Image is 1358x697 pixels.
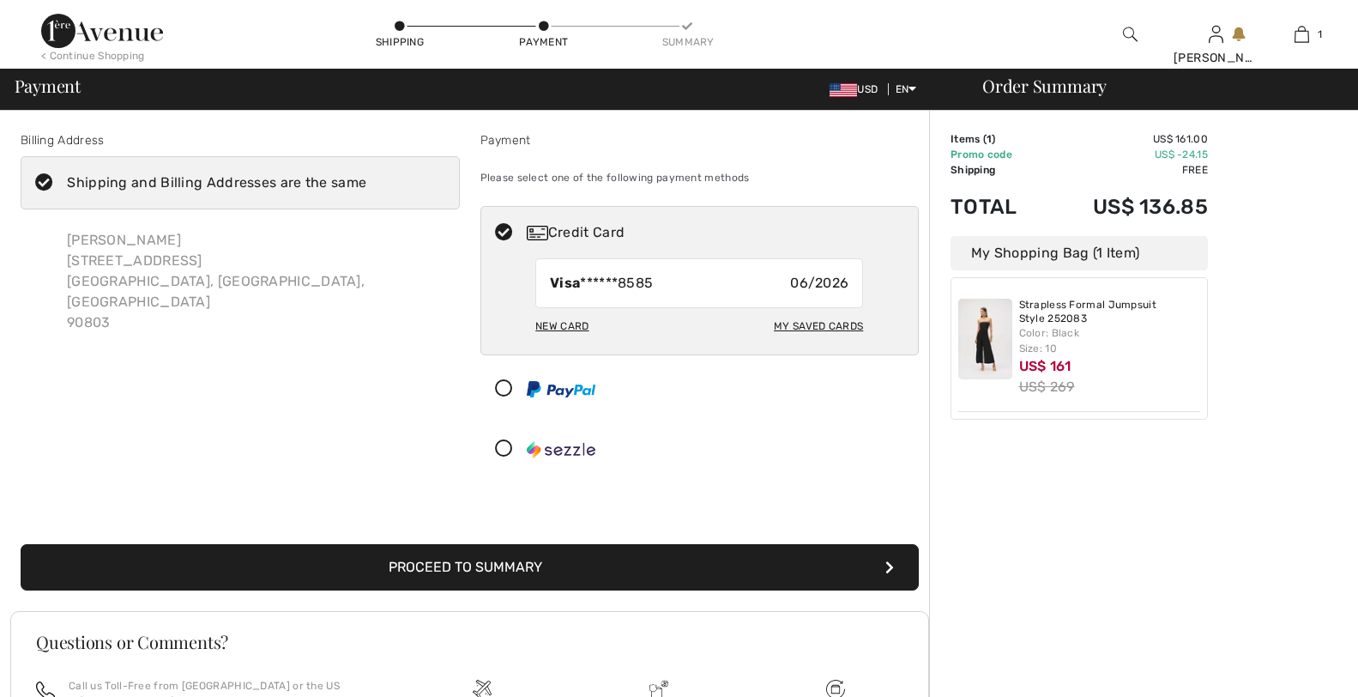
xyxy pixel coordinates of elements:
a: Strapless Formal Jumpsuit Style 252083 [1019,299,1201,325]
img: search the website [1123,24,1138,45]
a: Sign In [1209,26,1223,42]
strong: Visa [550,275,580,291]
div: Order Summary [962,77,1348,94]
div: [PERSON_NAME] [STREET_ADDRESS] [GEOGRAPHIC_DATA], [GEOGRAPHIC_DATA], [GEOGRAPHIC_DATA] 90803 [53,216,460,347]
a: 1 [1259,24,1343,45]
span: 06/2026 [790,273,848,294]
span: Payment [15,77,81,94]
img: My Bag [1295,24,1309,45]
td: Promo code [951,147,1045,162]
td: US$ 136.85 [1045,178,1208,236]
td: Free [1045,162,1208,178]
div: Color: Black Size: 10 [1019,325,1201,356]
img: Strapless Formal Jumpsuit Style 252083 [958,299,1012,379]
img: Credit Card [527,226,548,240]
span: 1 [987,133,992,145]
td: Items ( ) [951,131,1045,147]
div: Payment [518,34,570,50]
td: US$ -24.15 [1045,147,1208,162]
s: US$ 269 [1019,379,1075,395]
span: 1 [1318,27,1322,42]
div: Summary [662,34,714,50]
div: Shipping and Billing Addresses are the same [67,173,366,193]
div: Credit Card [527,222,907,243]
img: Sezzle [527,441,595,458]
td: Shipping [951,162,1045,178]
td: Total [951,178,1045,236]
div: My Saved Cards [774,312,863,341]
div: Shipping [374,34,426,50]
span: EN [896,83,917,95]
span: USD [830,83,884,95]
td: US$ 161.00 [1045,131,1208,147]
div: Payment [480,131,920,149]
div: [PERSON_NAME] [1174,49,1258,67]
img: PayPal [527,381,595,397]
img: US Dollar [830,83,857,97]
span: US$ 161 [1019,358,1071,374]
div: New Card [535,312,588,341]
div: < Continue Shopping [41,48,145,64]
div: My Shopping Bag (1 Item) [951,236,1208,270]
h3: Questions or Comments? [36,633,903,651]
img: 1ère Avenue [41,14,163,48]
div: Billing Address [21,131,460,149]
img: My Info [1209,24,1223,45]
button: Proceed to Summary [21,544,919,591]
div: Please select one of the following payment methods [480,156,920,199]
